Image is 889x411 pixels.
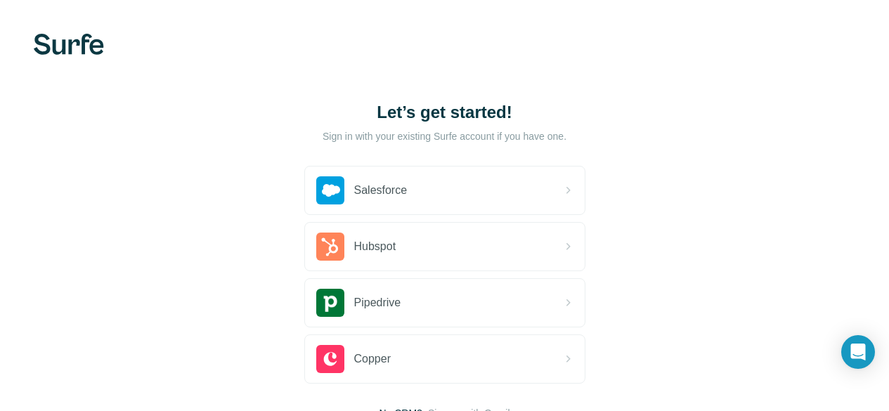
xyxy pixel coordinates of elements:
span: Hubspot [354,238,396,255]
p: Sign in with your existing Surfe account if you have one. [323,129,566,143]
span: Copper [354,351,391,367]
img: pipedrive's logo [316,289,344,317]
img: Surfe's logo [34,34,104,55]
span: Salesforce [354,182,408,199]
img: salesforce's logo [316,176,344,204]
span: Pipedrive [354,294,401,311]
div: Open Intercom Messenger [841,335,875,369]
h1: Let’s get started! [304,101,585,124]
img: hubspot's logo [316,233,344,261]
img: copper's logo [316,345,344,373]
